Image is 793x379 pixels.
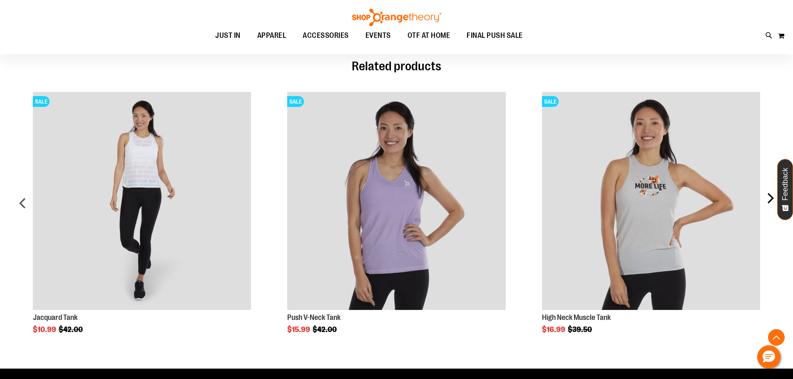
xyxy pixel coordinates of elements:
span: $16.99 [542,325,567,334]
img: Shop Orangetheory [351,9,442,26]
a: EVENTS [357,26,399,45]
a: Product Page Link [542,92,760,311]
a: APPAREL [249,26,295,45]
span: FINAL PUSH SALE [467,26,523,45]
a: Product Page Link [33,92,251,311]
span: SALE [287,96,304,107]
span: ACCESSORIES [303,26,349,45]
button: Back To Top [768,329,785,346]
span: JUST IN [215,26,241,45]
span: $42.00 [59,325,84,334]
a: FINAL PUSH SALE [458,26,531,45]
span: OTF AT HOME [408,26,450,45]
a: Jacquard Tank [33,313,77,322]
img: Front view of Jacquard Tank [33,92,251,310]
button: Feedback - Show survey [777,159,793,220]
span: $15.99 [287,325,311,334]
a: Push V-Neck Tank [287,313,341,322]
span: APPAREL [257,26,286,45]
img: Product image for Push V-Neck Tank [287,92,505,310]
button: Hello, have a question? Let’s chat. [757,345,781,369]
a: Product Page Link [287,92,505,311]
a: ACCESSORIES [294,26,357,45]
span: EVENTS [365,26,391,45]
a: OTF AT HOME [399,26,459,45]
div: next [762,79,778,333]
span: Related products [352,59,441,73]
a: JUST IN [207,26,249,45]
span: SALE [542,96,559,107]
span: Feedback [781,168,789,201]
span: $42.00 [313,325,338,334]
span: $39.50 [568,325,593,334]
a: High Neck Muscle Tank [542,313,611,322]
div: prev [15,79,31,333]
span: $10.99 [33,325,57,334]
span: SALE [33,96,50,107]
img: Product image for High Neck Muscle Tank [542,92,760,310]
